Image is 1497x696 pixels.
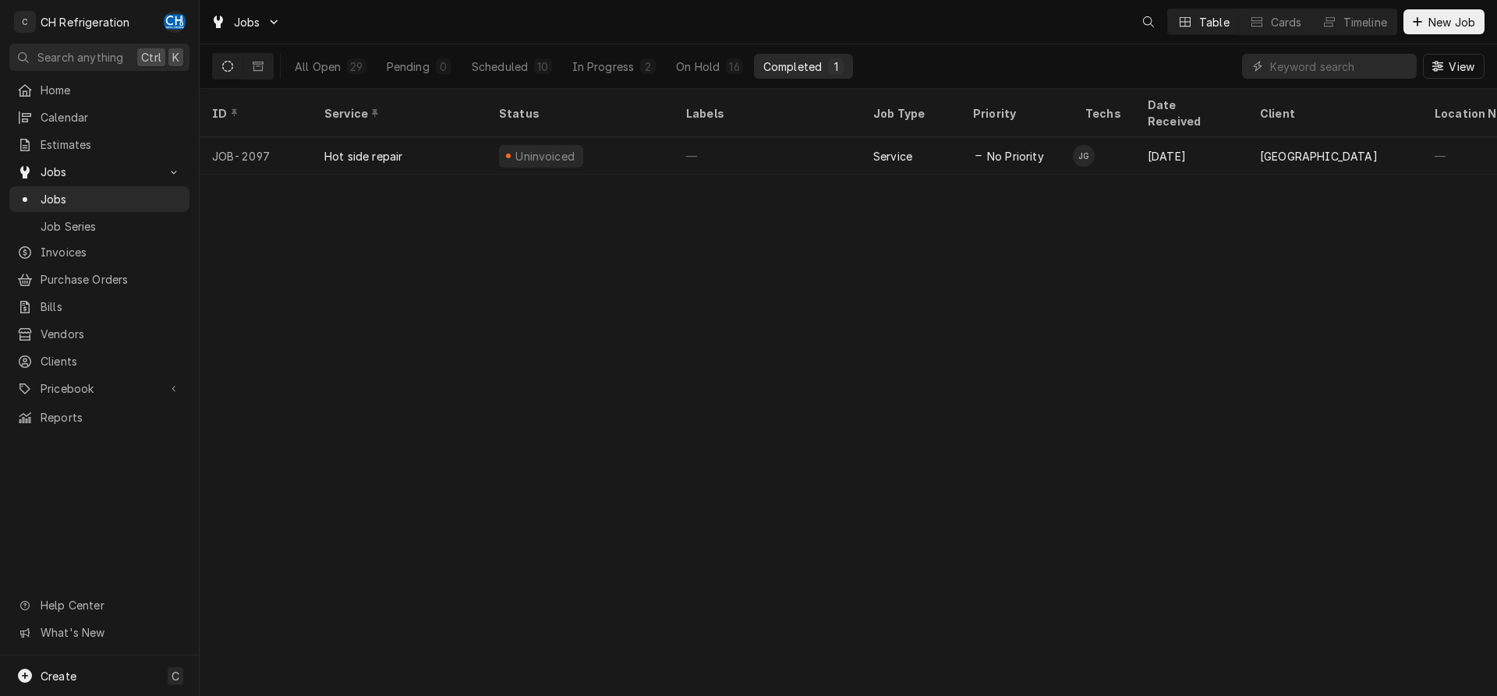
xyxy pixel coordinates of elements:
span: Job Series [41,218,182,235]
a: Bills [9,294,189,320]
div: 1 [831,58,841,75]
span: Search anything [37,49,123,65]
span: Invoices [41,244,182,260]
span: Jobs [41,191,182,207]
span: C [172,668,179,684]
span: Purchase Orders [41,271,182,288]
a: Jobs [9,186,189,212]
button: New Job [1403,9,1485,34]
a: Clients [9,348,189,374]
div: CH Refrigeration [41,14,130,30]
div: Service [873,148,912,164]
div: Josh Galindo's Avatar [1073,145,1095,167]
div: All Open [295,58,341,75]
span: Estimates [41,136,182,153]
span: Home [41,82,182,98]
a: Invoices [9,239,189,265]
button: View [1423,54,1485,79]
input: Keyword search [1270,54,1409,79]
div: In Progress [572,58,635,75]
div: JOB-2097 [200,137,312,175]
div: Priority [973,105,1057,122]
div: ID [212,105,296,122]
span: Clients [41,353,182,369]
span: Reports [41,409,182,426]
div: Scheduled [472,58,528,75]
span: Jobs [234,14,260,30]
button: Search anythingCtrlK [9,44,189,71]
a: Go to Help Center [9,592,189,618]
span: Calendar [41,109,182,125]
span: Pricebook [41,380,158,397]
span: New Job [1425,14,1478,30]
span: What's New [41,624,180,641]
a: Reports [9,405,189,430]
a: Go to Jobs [9,159,189,185]
span: Vendors [41,326,182,342]
div: Labels [686,105,848,122]
div: 0 [439,58,448,75]
span: K [172,49,179,65]
div: — [674,137,861,175]
div: Service [324,105,471,122]
div: [DATE] [1135,137,1247,175]
a: Go to Pricebook [9,376,189,401]
a: Go to Jobs [204,9,287,35]
a: Job Series [9,214,189,239]
div: JG [1073,145,1095,167]
div: Timeline [1343,14,1387,30]
div: Chris Hiraga's Avatar [164,11,186,33]
div: 29 [350,58,363,75]
span: Jobs [41,164,158,180]
div: Completed [763,58,822,75]
div: Hot side repair [324,148,402,164]
div: 2 [643,58,653,75]
div: Table [1199,14,1230,30]
a: Home [9,77,189,103]
div: Client [1260,105,1407,122]
span: Create [41,670,76,683]
a: Estimates [9,132,189,157]
a: Go to What's New [9,620,189,645]
div: On Hold [676,58,720,75]
div: CH [164,11,186,33]
span: No Priority [987,148,1044,164]
div: 10 [537,58,548,75]
div: 16 [729,58,739,75]
a: Purchase Orders [9,267,189,292]
div: Status [499,105,658,122]
div: Date Received [1148,97,1232,129]
div: Pending [387,58,430,75]
div: Cards [1271,14,1302,30]
button: Open search [1136,9,1161,34]
span: Bills [41,299,182,315]
span: View [1446,58,1478,75]
div: Uninvoiced [514,148,577,164]
span: Help Center [41,597,180,613]
a: Calendar [9,104,189,130]
div: Techs [1085,105,1123,122]
div: [GEOGRAPHIC_DATA] [1260,148,1378,164]
div: C [14,11,36,33]
a: Vendors [9,321,189,347]
div: Job Type [873,105,948,122]
span: Ctrl [141,49,161,65]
